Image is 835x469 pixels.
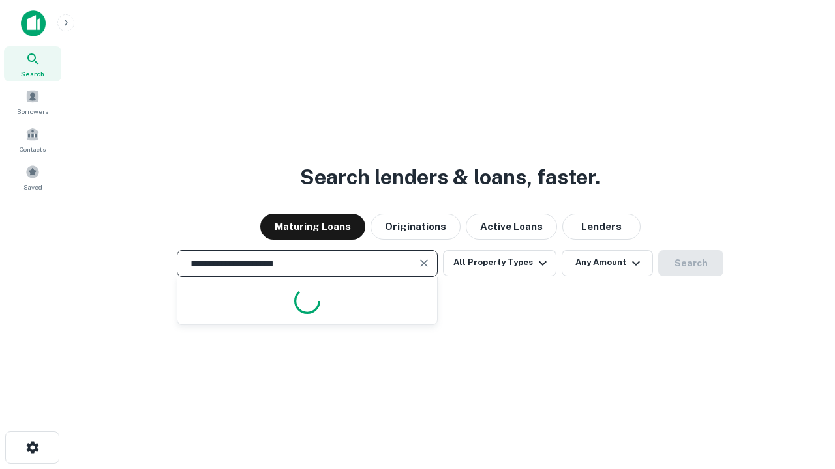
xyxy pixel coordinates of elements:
[23,182,42,192] span: Saved
[21,10,46,36] img: capitalize-icon.png
[4,84,61,119] a: Borrowers
[770,365,835,427] iframe: Chat Widget
[20,144,46,154] span: Contacts
[562,214,641,240] button: Lenders
[4,46,61,81] a: Search
[466,214,557,240] button: Active Loans
[300,162,600,193] h3: Search lenders & loans, faster.
[260,214,365,240] button: Maturing Loans
[443,250,556,276] button: All Property Types
[17,106,48,117] span: Borrowers
[4,160,61,195] a: Saved
[371,214,461,240] button: Originations
[21,68,44,79] span: Search
[415,254,433,272] button: Clear
[562,250,653,276] button: Any Amount
[4,122,61,157] a: Contacts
